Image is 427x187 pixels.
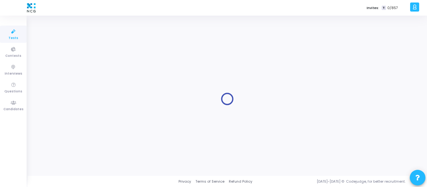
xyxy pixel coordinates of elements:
[178,179,191,184] a: Privacy
[3,107,23,112] span: Candidates
[8,36,18,41] span: Tests
[25,2,37,14] img: logo
[229,179,252,184] a: Refund Policy
[195,179,224,184] a: Terms of Service
[5,71,22,76] span: Interviews
[382,6,386,10] span: T
[5,53,21,59] span: Contests
[367,5,379,11] label: Invites:
[252,179,419,184] div: [DATE]-[DATE] © Codejudge, for better recruitment.
[387,5,398,11] span: 0/857
[4,89,22,94] span: Questions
